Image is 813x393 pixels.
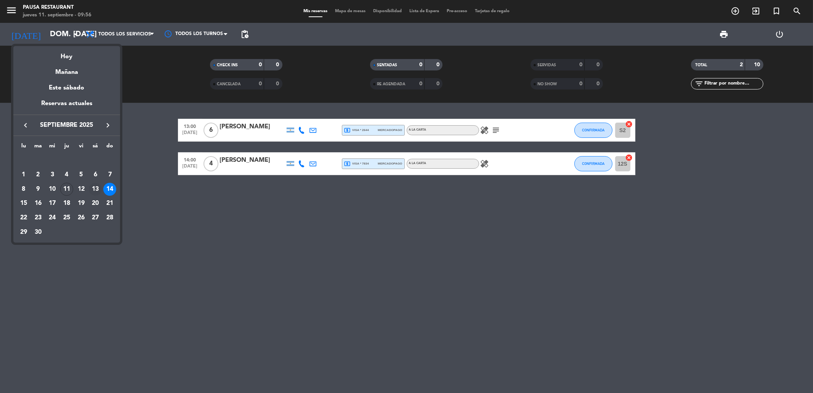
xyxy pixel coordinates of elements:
td: 24 de septiembre de 2025 [45,211,59,225]
div: 28 [103,211,116,224]
td: 20 de septiembre de 2025 [88,196,103,211]
div: 7 [103,168,116,181]
td: SEP. [16,153,117,168]
td: 4 de septiembre de 2025 [59,168,74,182]
i: keyboard_arrow_left [21,121,30,130]
button: keyboard_arrow_right [101,120,115,130]
td: 18 de septiembre de 2025 [59,196,74,211]
div: 23 [32,211,45,224]
td: 27 de septiembre de 2025 [88,211,103,225]
span: septiembre 2025 [32,120,101,130]
div: 13 [89,183,102,196]
td: 22 de septiembre de 2025 [16,211,31,225]
td: 5 de septiembre de 2025 [74,168,88,182]
div: 8 [17,183,30,196]
th: miércoles [45,142,59,153]
th: jueves [59,142,74,153]
td: 28 de septiembre de 2025 [103,211,117,225]
td: 19 de septiembre de 2025 [74,196,88,211]
th: viernes [74,142,88,153]
td: 6 de septiembre de 2025 [88,168,103,182]
td: 16 de septiembre de 2025 [31,196,45,211]
div: Este sábado [13,77,120,99]
th: sábado [88,142,103,153]
i: keyboard_arrow_right [103,121,112,130]
div: 11 [60,183,73,196]
td: 11 de septiembre de 2025 [59,182,74,196]
div: 9 [32,183,45,196]
div: 10 [46,183,59,196]
td: 26 de septiembre de 2025 [74,211,88,225]
td: 29 de septiembre de 2025 [16,225,31,240]
th: lunes [16,142,31,153]
div: 15 [17,197,30,210]
td: 2 de septiembre de 2025 [31,168,45,182]
td: 1 de septiembre de 2025 [16,168,31,182]
div: 22 [17,211,30,224]
div: 26 [75,211,88,224]
div: Reservas actuales [13,99,120,114]
div: Mañana [13,62,120,77]
div: 18 [60,197,73,210]
td: 23 de septiembre de 2025 [31,211,45,225]
div: 1 [17,168,30,181]
div: 20 [89,197,102,210]
td: 9 de septiembre de 2025 [31,182,45,196]
td: 10 de septiembre de 2025 [45,182,59,196]
div: 24 [46,211,59,224]
div: 19 [75,197,88,210]
div: Hoy [13,46,120,62]
td: 13 de septiembre de 2025 [88,182,103,196]
th: domingo [103,142,117,153]
th: martes [31,142,45,153]
div: 4 [60,168,73,181]
td: 12 de septiembre de 2025 [74,182,88,196]
div: 27 [89,211,102,224]
td: 25 de septiembre de 2025 [59,211,74,225]
td: 7 de septiembre de 2025 [103,168,117,182]
td: 21 de septiembre de 2025 [103,196,117,211]
div: 29 [17,226,30,239]
td: 30 de septiembre de 2025 [31,225,45,240]
div: 6 [89,168,102,181]
div: 2 [32,168,45,181]
td: 8 de septiembre de 2025 [16,182,31,196]
div: 12 [75,183,88,196]
div: 30 [32,226,45,239]
td: 14 de septiembre de 2025 [103,182,117,196]
div: 17 [46,197,59,210]
div: 5 [75,168,88,181]
td: 3 de septiembre de 2025 [45,168,59,182]
td: 17 de septiembre de 2025 [45,196,59,211]
div: 21 [103,197,116,210]
div: 16 [32,197,45,210]
div: 3 [46,168,59,181]
div: 14 [103,183,116,196]
div: 25 [60,211,73,224]
td: 15 de septiembre de 2025 [16,196,31,211]
button: keyboard_arrow_left [19,120,32,130]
